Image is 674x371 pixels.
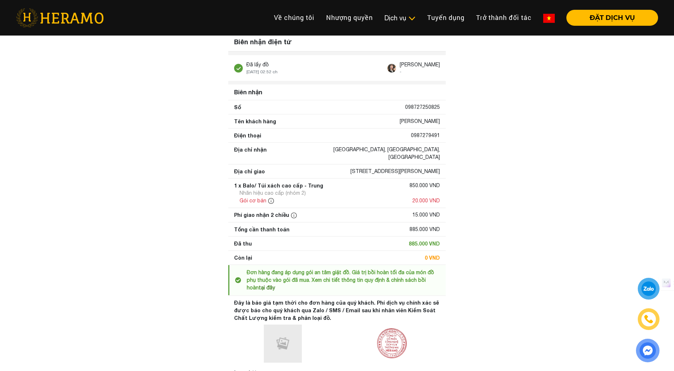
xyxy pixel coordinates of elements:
div: 15.000 VND [412,211,440,219]
img: seals.png [373,325,410,363]
div: 885.000 VND [409,240,440,247]
span: [DATE] 02:52 ch [246,69,278,74]
div: Tên khách hàng [234,118,276,125]
div: Phí giao nhận 2 chiều [234,211,299,219]
img: stick.svg [234,64,243,73]
div: Tổng cần thanh toán [234,226,290,233]
div: Số [234,103,241,111]
div: Đã thu [234,240,252,247]
span: Đơn hàng đang áp dụng gói an tâm giặt đồ. Giá trị bồi hoàn tối đa của món đồ phụ thuộc vào gói đã... [247,269,434,290]
div: 850.000 VND [409,182,440,189]
img: info [235,269,247,292]
div: Đây là báo giá tạm thời cho đơn hàng của quý khách. Phí dịch vụ chính xác sẽ được báo cho quý khá... [234,299,440,322]
img: info [268,198,274,204]
span: - [400,69,402,74]
div: Gói cơ bản [240,197,276,205]
img: phone-icon [644,315,653,323]
div: Biên nhận [231,85,443,99]
div: Nhãn hiệu cao cấp (nhóm 2) [240,189,306,197]
div: [PERSON_NAME] [400,118,440,125]
div: 0987279491 [411,132,440,139]
img: vn-flag.png [543,14,555,23]
img: info [291,213,297,218]
button: ĐẶT DỊCH VỤ [566,10,658,26]
div: 20.000 VND [412,197,440,205]
a: phone-icon [639,309,658,329]
div: 1 x Balo/ Túi xách cao cấp - Trung [234,182,323,189]
div: 885.000 VND [409,226,440,233]
div: Điện thoại [234,132,261,139]
a: Về chúng tôi [268,10,320,25]
img: 86610_1730790563122.jpg [387,64,396,73]
div: [PERSON_NAME] [400,61,440,69]
a: Trở thành đối tác [470,10,537,25]
div: 098727250825 [405,103,440,111]
div: Biên nhận điện tử [228,33,446,51]
a: Tuyển dụng [421,10,470,25]
a: ĐẶT DỊCH VỤ [561,15,658,21]
div: 0 VND [425,254,440,261]
div: Địa chỉ giao [234,168,265,175]
img: heramo-logo.png [16,8,104,27]
div: [GEOGRAPHIC_DATA], [GEOGRAPHIC_DATA], [GEOGRAPHIC_DATA] [296,146,440,161]
div: Còn lại [234,254,252,261]
div: [STREET_ADDRESS][PERSON_NAME] [350,168,440,175]
div: Đã lấy đồ [246,61,278,69]
img: subToggleIcon [408,15,416,22]
div: Dịch vụ [384,13,416,23]
a: Nhượng quyền [320,10,379,25]
div: Địa chỉ nhận [234,146,267,161]
a: tại đây [259,285,275,290]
